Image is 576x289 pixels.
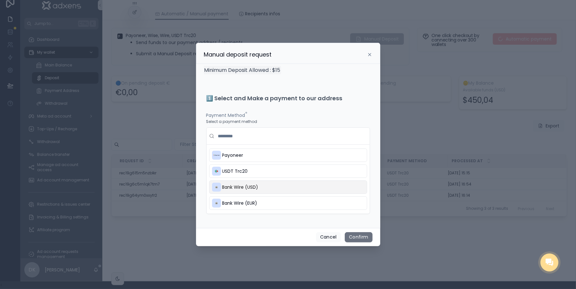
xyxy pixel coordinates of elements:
[222,200,257,206] span: Bank Wire (EUR)
[207,145,370,214] div: Suggestions
[206,94,343,103] h3: 1️⃣ Select and Make a payment to our address
[345,232,372,242] button: Confirm
[206,119,257,124] span: Select a payment method
[316,232,341,242] button: Cancel
[222,168,248,174] span: USDT Trc20
[222,152,243,158] span: Payoneer
[206,112,245,118] span: Payment Method
[204,51,272,58] h3: Manual deposit request
[222,184,258,190] span: Bank Wire (USD)
[204,66,281,74] code: Minimum Deposit Allowed : $15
